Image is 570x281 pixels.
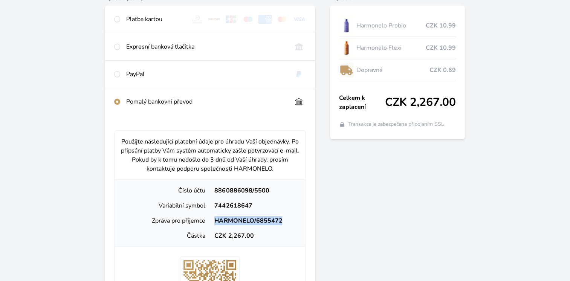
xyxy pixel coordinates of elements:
div: Zpráva pro příjemce [121,216,210,225]
img: mc.svg [275,15,289,24]
span: CZK 2,267.00 [385,96,456,109]
img: amex.svg [258,15,272,24]
img: visa.svg [292,15,306,24]
div: Částka [121,231,210,240]
span: CZK 10.99 [426,21,456,30]
img: delivery-lo.png [339,61,353,79]
div: Pomalý bankovní převod [126,97,286,106]
img: paypal.svg [292,70,306,79]
p: Použijte následující platební údaje pro úhradu Vaší objednávky. Po připsání platby Vám systém aut... [121,137,299,173]
img: CLEAN_FLEXI_se_stinem_x-hi_(1)-lo.jpg [339,38,353,57]
span: Harmonelo Probio [356,21,426,30]
div: Platba kartou [126,15,185,24]
img: bankTransfer_IBAN.svg [292,97,306,106]
img: CLEAN_PROBIO_se_stinem_x-lo.jpg [339,16,353,35]
img: diners.svg [191,15,205,24]
div: Variabilní symbol [121,201,210,210]
img: jcb.svg [224,15,238,24]
span: CZK 0.69 [429,66,456,75]
div: HARMONELO/6855472 [210,216,299,225]
span: Dopravné [356,66,429,75]
div: PayPal [126,70,286,79]
img: onlineBanking_CZ.svg [292,42,306,51]
img: discover.svg [207,15,221,24]
div: CZK 2,267.00 [210,231,299,240]
div: Číslo účtu [121,186,210,195]
div: Expresní banková tlačítka [126,42,286,51]
div: 8860886098/5500 [210,186,299,195]
img: maestro.svg [241,15,255,24]
span: Celkem k zaplacení [339,93,385,111]
span: Transakce je zabezpečena připojením SSL [348,121,444,128]
span: CZK 10.99 [426,43,456,52]
span: Harmonelo Flexi [356,43,426,52]
div: 7442618647 [210,201,299,210]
